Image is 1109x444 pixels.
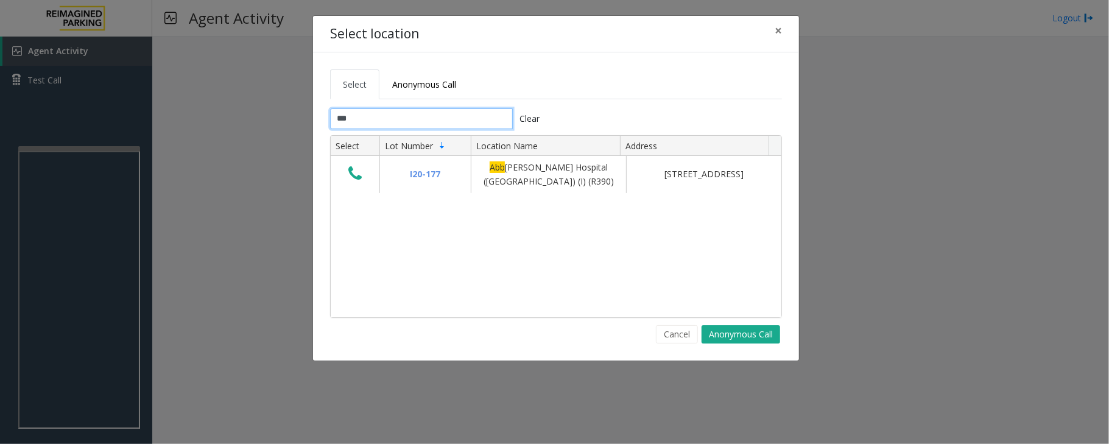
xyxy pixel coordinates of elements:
button: Clear [513,108,547,129]
span: Address [625,140,657,152]
h4: Select location [330,24,419,44]
span: Abb [490,161,505,173]
button: Cancel [656,325,698,344]
span: × [775,22,782,39]
span: Sortable [437,141,447,150]
div: I20-177 [387,167,463,181]
div: Data table [331,136,781,317]
span: Select [343,79,367,90]
th: Select [331,136,379,157]
span: Anonymous Call [392,79,456,90]
div: [PERSON_NAME] Hospital ([GEOGRAPHIC_DATA]) (I) (R390) [479,161,619,188]
button: Anonymous Call [702,325,780,344]
span: Lot Number [385,140,433,152]
button: Close [766,16,790,46]
ul: Tabs [330,69,782,99]
span: Location Name [476,140,538,152]
div: [STREET_ADDRESS] [634,167,774,181]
